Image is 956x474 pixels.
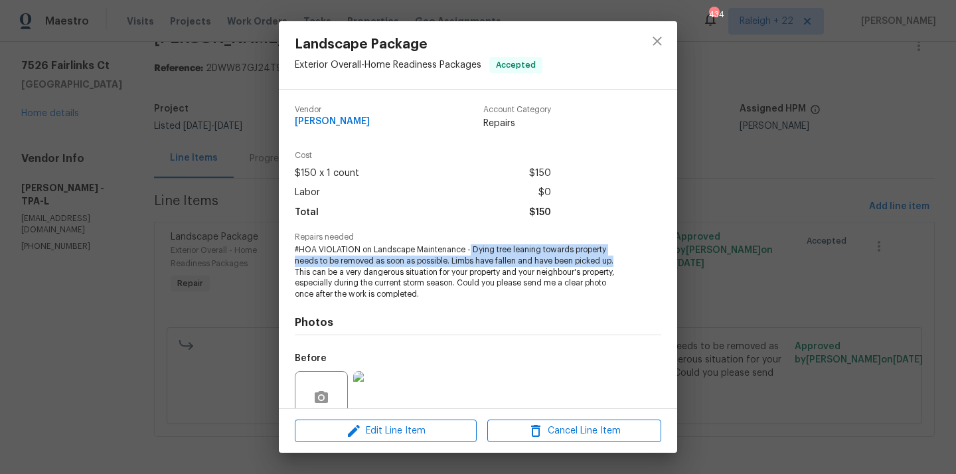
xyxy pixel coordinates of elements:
[295,106,370,114] span: Vendor
[295,183,320,202] span: Labor
[491,58,541,72] span: Accepted
[295,203,319,222] span: Total
[529,164,551,183] span: $150
[295,117,370,127] span: [PERSON_NAME]
[295,164,359,183] span: $150 x 1 count
[299,423,473,439] span: Edit Line Item
[295,151,551,160] span: Cost
[295,60,481,70] span: Exterior Overall - Home Readiness Packages
[483,117,551,130] span: Repairs
[295,420,477,443] button: Edit Line Item
[295,316,661,329] h4: Photos
[641,25,673,57] button: close
[295,233,661,242] span: Repairs needed
[295,37,542,52] span: Landscape Package
[538,183,551,202] span: $0
[295,354,327,363] h5: Before
[483,106,551,114] span: Account Category
[529,203,551,222] span: $150
[295,244,625,300] span: #HOA VIOLATION on Landscape Maintenance - Dying tree leaning towards property needs to be removed...
[487,420,661,443] button: Cancel Line Item
[491,423,657,439] span: Cancel Line Item
[709,8,718,21] div: 434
